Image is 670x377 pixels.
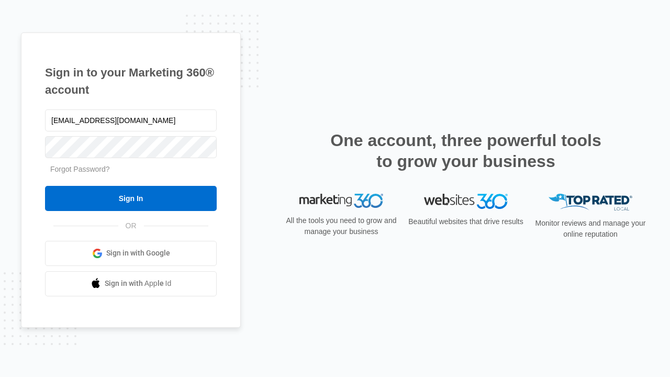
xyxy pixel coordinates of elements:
[45,271,217,296] a: Sign in with Apple Id
[45,241,217,266] a: Sign in with Google
[299,194,383,208] img: Marketing 360
[50,165,110,173] a: Forgot Password?
[327,130,605,172] h2: One account, three powerful tools to grow your business
[549,194,632,211] img: Top Rated Local
[45,109,217,131] input: Email
[45,186,217,211] input: Sign In
[532,218,649,240] p: Monitor reviews and manage your online reputation
[45,64,217,98] h1: Sign in to your Marketing 360® account
[424,194,508,209] img: Websites 360
[407,216,524,227] p: Beautiful websites that drive results
[105,278,172,289] span: Sign in with Apple Id
[118,220,144,231] span: OR
[283,215,400,237] p: All the tools you need to grow and manage your business
[106,248,170,259] span: Sign in with Google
